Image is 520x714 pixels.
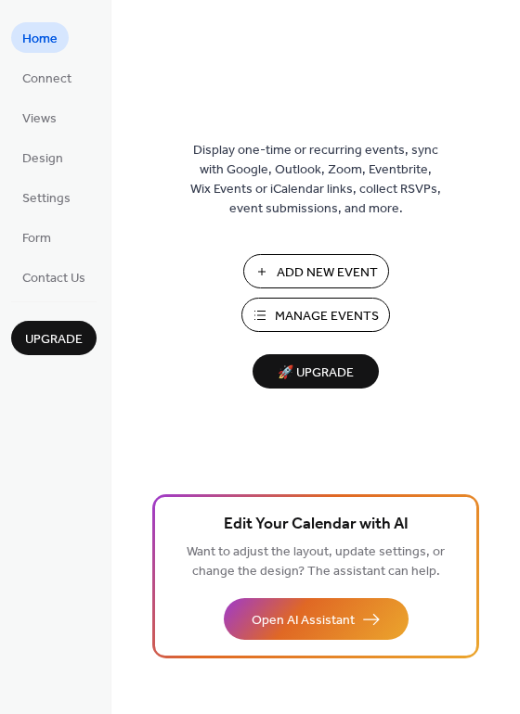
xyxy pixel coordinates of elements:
[190,141,441,219] span: Display one-time or recurring events, sync with Google, Outlook, Zoom, Eventbrite, Wix Events or ...
[224,512,409,538] span: Edit Your Calendar with AI
[22,70,71,89] span: Connect
[11,222,62,252] a: Form
[22,229,51,249] span: Form
[187,540,445,584] span: Want to adjust the layout, update settings, or change the design? The assistant can help.
[252,611,355,631] span: Open AI Assistant
[11,62,83,93] a: Connect
[11,321,97,355] button: Upgrade
[277,263,378,283] span: Add New Event
[22,189,71,209] span: Settings
[11,182,82,212] a: Settings
[241,298,390,332] button: Manage Events
[264,361,368,386] span: 🚀 Upgrade
[11,261,97,292] a: Contact Us
[275,307,379,326] span: Manage Events
[11,142,74,172] a: Design
[253,354,379,389] button: 🚀 Upgrade
[22,149,63,169] span: Design
[22,269,85,288] span: Contact Us
[25,330,83,350] span: Upgrade
[11,102,68,133] a: Views
[22,30,58,49] span: Home
[11,22,69,53] a: Home
[224,598,409,640] button: Open AI Assistant
[22,109,57,129] span: Views
[243,254,389,288] button: Add New Event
